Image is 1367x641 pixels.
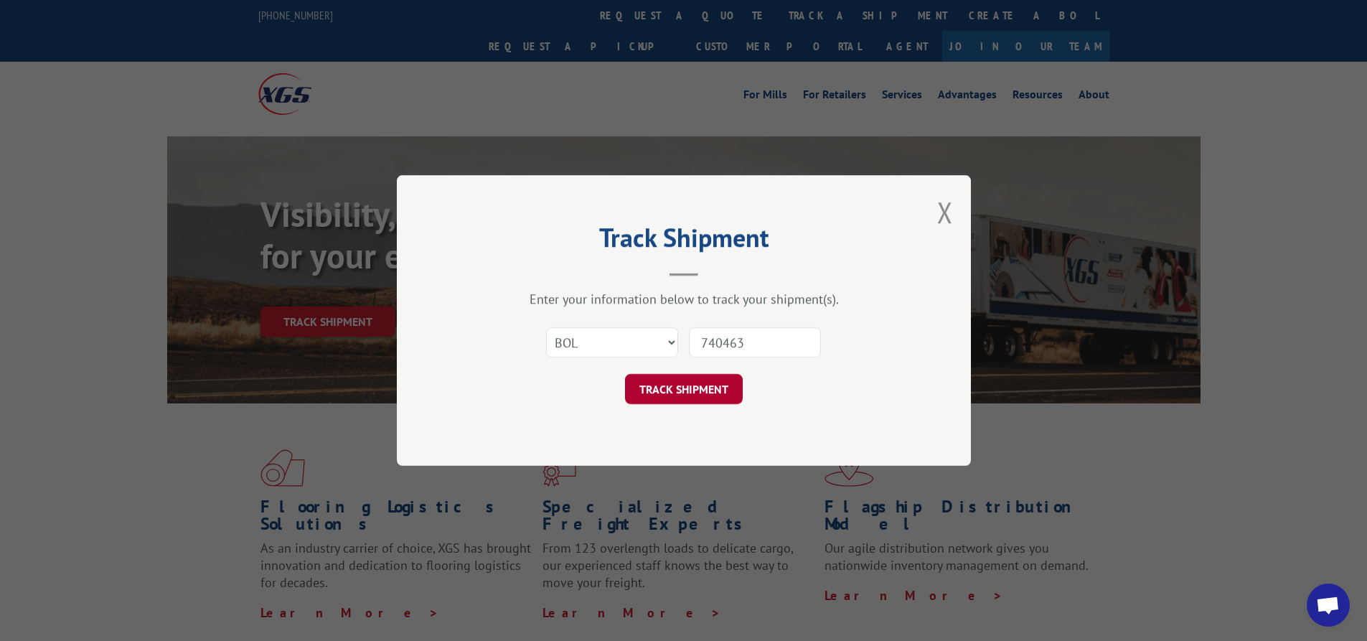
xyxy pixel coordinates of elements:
div: Enter your information below to track your shipment(s). [469,291,899,307]
h2: Track Shipment [469,228,899,255]
input: Number(s) [689,327,821,357]
button: Close modal [937,193,953,231]
a: Open chat [1307,584,1350,627]
button: TRACK SHIPMENT [625,374,743,404]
